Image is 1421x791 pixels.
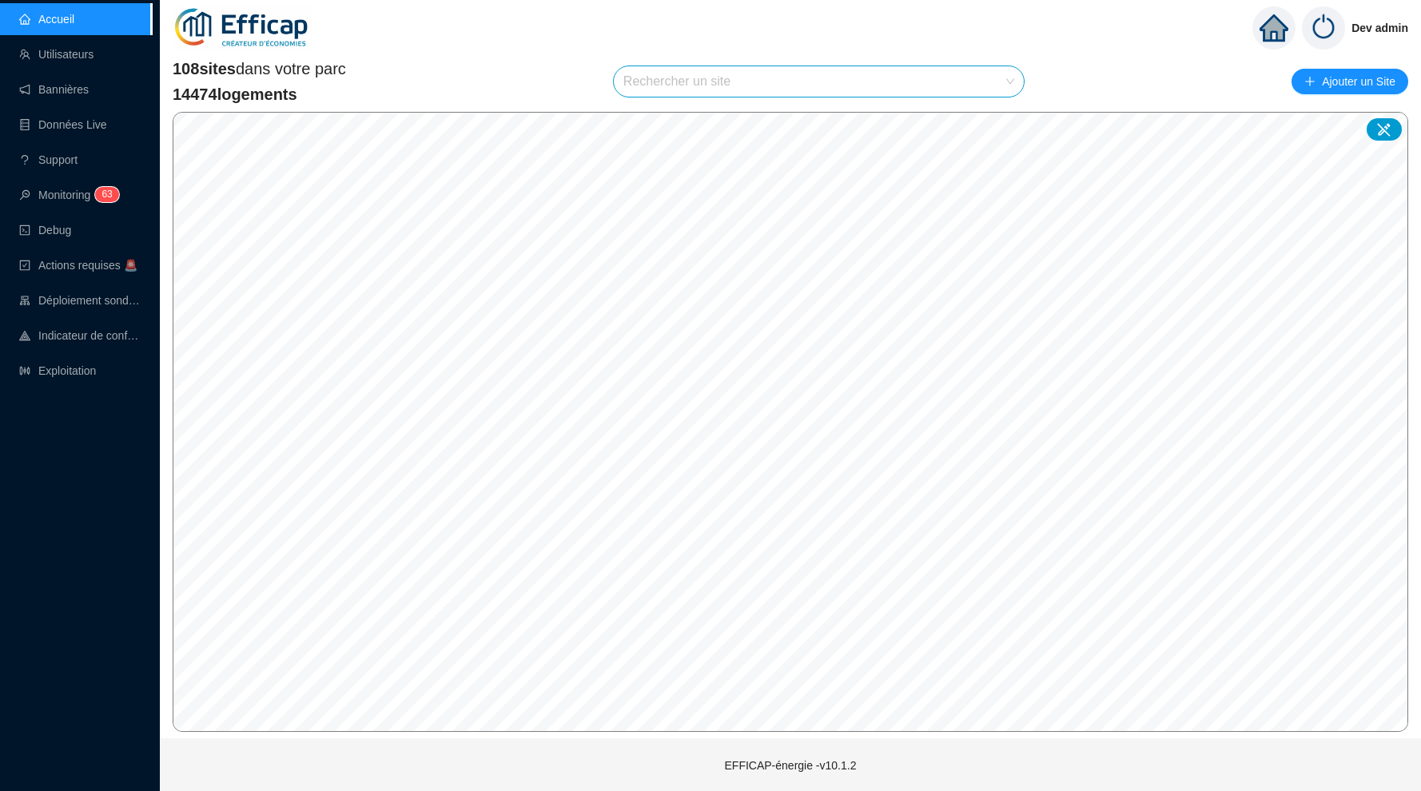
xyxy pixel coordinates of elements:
[173,83,346,105] span: 14474 logements
[107,189,113,200] span: 3
[19,294,141,307] a: clusterDéploiement sondes
[173,60,236,78] span: 108 sites
[173,113,1407,731] canvas: Map
[19,153,78,166] a: questionSupport
[19,48,94,61] a: teamUtilisateurs
[19,329,141,342] a: heat-mapIndicateur de confort
[1304,76,1316,87] span: plus
[19,118,107,131] a: databaseDonnées Live
[1292,69,1408,94] button: Ajouter un Site
[101,189,107,200] span: 6
[95,187,118,202] sup: 63
[1322,70,1395,93] span: Ajouter un Site
[725,759,857,772] span: EFFICAP-énergie - v10.1.2
[1302,6,1345,50] img: power
[1260,14,1288,42] span: home
[19,224,71,237] a: codeDebug
[19,364,96,377] a: slidersExploitation
[19,83,89,96] a: notificationBannières
[19,13,74,26] a: homeAccueil
[19,189,114,201] a: monitorMonitoring63
[19,260,30,271] span: check-square
[1351,2,1408,54] span: Dev admin
[38,259,137,272] span: Actions requises 🚨
[173,58,346,80] span: dans votre parc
